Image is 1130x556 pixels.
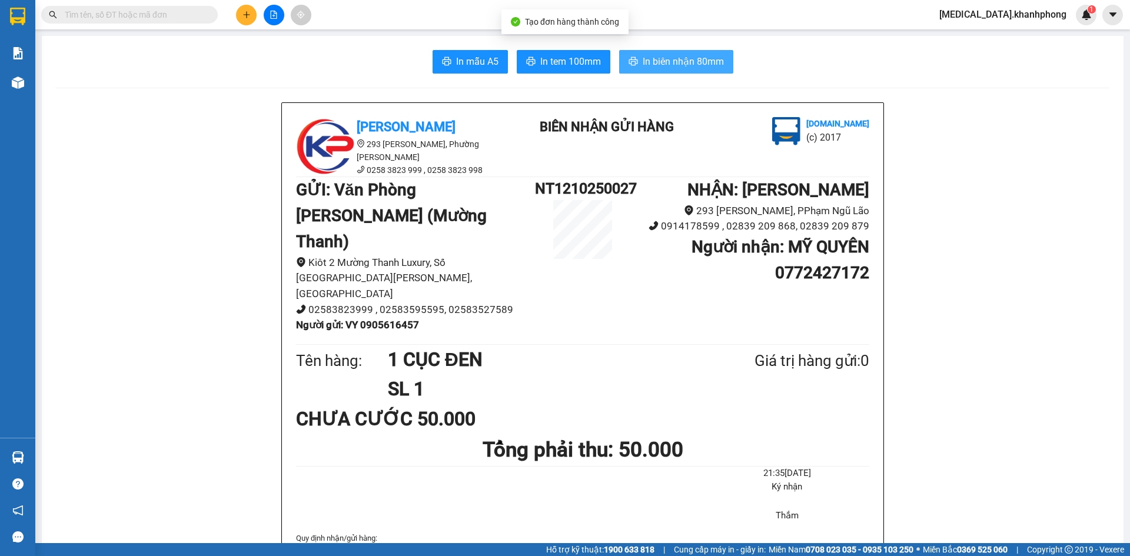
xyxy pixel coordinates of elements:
b: [PERSON_NAME] [15,76,67,131]
span: notification [12,505,24,516]
span: Cung cấp máy in - giấy in: [674,543,766,556]
span: phone [649,221,659,231]
span: aim [297,11,305,19]
li: Thắm [705,509,869,523]
li: 02583823999 , 02583595595, 02583527589 [296,302,535,318]
li: Ký nhận [705,480,869,494]
sup: 1 [1088,5,1096,14]
span: | [663,543,665,556]
span: [MEDICAL_DATA].khanhphong [930,7,1076,22]
span: Miền Bắc [923,543,1008,556]
li: 293 [PERSON_NAME], PPhạm Ngũ Lão [630,203,869,219]
span: phone [357,165,365,174]
span: In mẫu A5 [456,54,498,69]
span: Miền Nam [769,543,913,556]
b: [DOMAIN_NAME] [806,119,869,128]
button: printerIn tem 100mm [517,50,610,74]
b: Người gửi : VY 0905616457 [296,319,419,331]
b: Người nhận : MỸ QUYÊN 0772427172 [692,237,869,282]
button: file-add [264,5,284,25]
strong: 1900 633 818 [604,545,654,554]
b: GỬI : Văn Phòng [PERSON_NAME] (Mường Thanh) [296,180,487,251]
span: printer [442,56,451,68]
span: copyright [1065,545,1073,554]
div: CHƯA CƯỚC 50.000 [296,404,485,434]
span: caret-down [1108,9,1118,20]
b: [PERSON_NAME] [357,119,456,134]
img: warehouse-icon [12,451,24,464]
li: 0914178599 , 02839 209 868, 02839 209 879 [630,218,869,234]
img: logo.jpg [128,15,156,43]
li: 293 [PERSON_NAME], Phường [PERSON_NAME] [296,138,508,164]
span: file-add [270,11,278,19]
span: message [12,531,24,542]
button: printerIn mẫu A5 [433,50,508,74]
li: Kiôt 2 Mường Thanh Luxury, Số [GEOGRAPHIC_DATA][PERSON_NAME], [GEOGRAPHIC_DATA] [296,255,535,302]
span: Tạo đơn hàng thành công [525,17,619,26]
button: printerIn biên nhận 80mm [619,50,733,74]
li: (c) 2017 [99,56,162,71]
strong: 0708 023 035 - 0935 103 250 [806,545,913,554]
h1: 1 CỤC ĐEN [388,345,697,374]
b: NHẬN : [PERSON_NAME] [687,180,869,199]
h1: NT1210250027 [535,177,630,200]
input: Tìm tên, số ĐT hoặc mã đơn [65,8,204,21]
h1: SL 1 [388,374,697,404]
img: logo-vxr [10,8,25,25]
img: logo.jpg [772,117,800,145]
span: In tem 100mm [540,54,601,69]
img: logo.jpg [296,117,355,176]
img: logo.jpg [15,15,74,74]
span: ⚪️ [916,547,920,552]
button: caret-down [1102,5,1123,25]
span: check-circle [511,17,520,26]
li: 0258 3823 999 , 0258 3823 998 [296,164,508,177]
img: icon-new-feature [1081,9,1092,20]
div: Giá trị hàng gửi: 0 [697,349,869,373]
b: BIÊN NHẬN GỬI HÀNG [76,17,113,93]
button: aim [291,5,311,25]
span: | [1016,543,1018,556]
span: 1 [1089,5,1094,14]
span: Hỗ trợ kỹ thuật: [546,543,654,556]
b: BIÊN NHẬN GỬI HÀNG [540,119,674,134]
li: (c) 2017 [806,130,869,145]
strong: 0369 525 060 [957,545,1008,554]
span: plus [242,11,251,19]
span: printer [526,56,536,68]
b: [DOMAIN_NAME] [99,45,162,54]
span: question-circle [12,478,24,490]
span: In biên nhận 80mm [643,54,724,69]
li: 21:35[DATE] [705,467,869,481]
span: search [49,11,57,19]
span: phone [296,304,306,314]
img: solution-icon [12,47,24,59]
span: printer [629,56,638,68]
div: Tên hàng: [296,349,388,373]
h1: Tổng phải thu: 50.000 [296,434,869,466]
span: environment [357,139,365,148]
button: plus [236,5,257,25]
span: environment [684,205,694,215]
img: warehouse-icon [12,76,24,89]
span: environment [296,257,306,267]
